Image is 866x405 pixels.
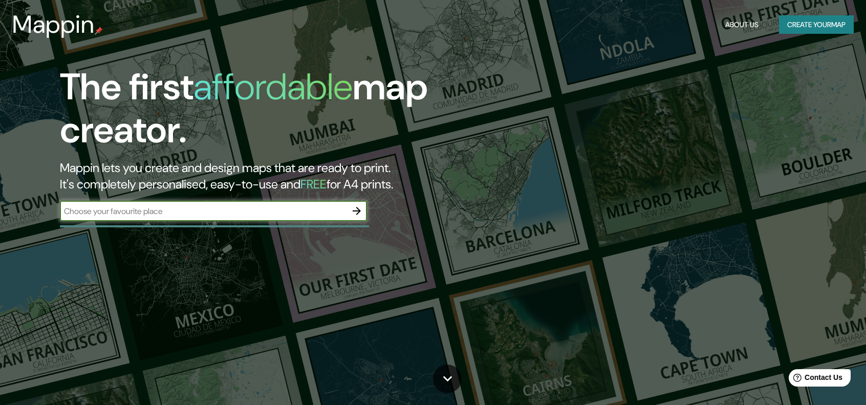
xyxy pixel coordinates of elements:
[779,15,854,34] button: Create yourmap
[95,27,103,35] img: mappin-pin
[775,365,855,394] iframe: Help widget launcher
[12,10,95,39] h3: Mappin
[721,15,763,34] button: About Us
[60,160,493,193] h2: Mappin lets you create and design maps that are ready to print. It's completely personalised, eas...
[300,176,327,192] h5: FREE
[60,66,493,160] h1: The first map creator.
[60,205,347,217] input: Choose your favourite place
[193,63,353,111] h1: affordable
